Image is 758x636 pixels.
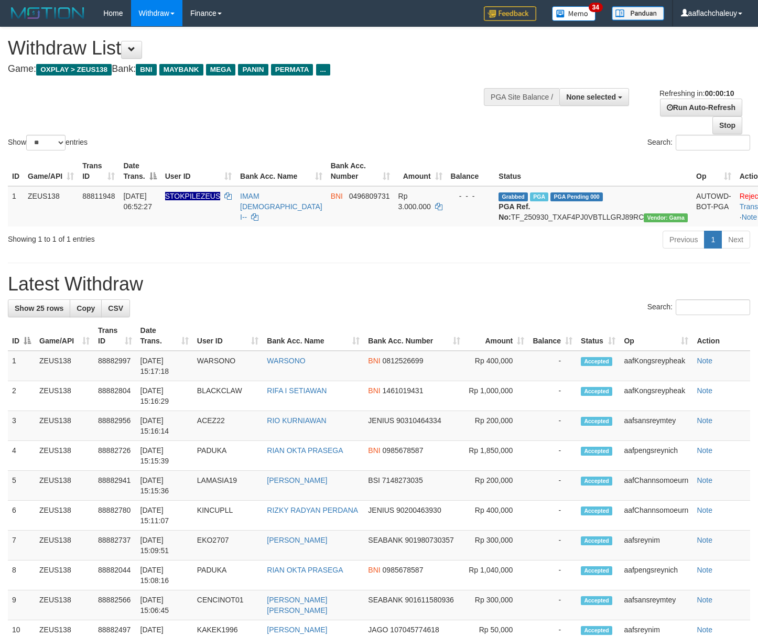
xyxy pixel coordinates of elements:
[697,416,712,425] a: Note
[589,3,603,12] span: 34
[697,626,712,634] a: Note
[528,411,577,441] td: -
[8,186,24,227] td: 1
[136,531,193,560] td: [DATE] 15:09:51
[368,476,380,484] span: BSI
[123,192,152,211] span: [DATE] 06:52:27
[405,536,453,544] span: Copy 901980730357 to clipboard
[383,357,424,365] span: Copy 0812526699 to clipboard
[368,506,394,514] span: JENIUS
[8,411,35,441] td: 3
[94,411,136,441] td: 88882956
[24,156,78,186] th: Game/API: activate to sort column ascending
[161,156,236,186] th: User ID: activate to sort column ascending
[327,156,394,186] th: Bank Acc. Number: activate to sort column ascending
[159,64,203,76] span: MAYBANK
[528,560,577,590] td: -
[94,531,136,560] td: 88882737
[368,626,388,634] span: JAGO
[528,590,577,620] td: -
[136,560,193,590] td: [DATE] 15:08:16
[464,531,528,560] td: Rp 300,000
[240,192,322,221] a: IMAM [DEMOGRAPHIC_DATA] I--
[464,471,528,501] td: Rp 200,000
[660,99,742,116] a: Run Auto-Refresh
[382,476,423,484] span: Copy 7148273035 to clipboard
[24,186,78,227] td: ZEUS138
[8,274,750,295] h1: Latest Withdraw
[663,231,705,249] a: Previous
[464,590,528,620] td: Rp 300,000
[26,135,66,150] select: Showentries
[620,321,692,351] th: Op: activate to sort column ascending
[464,441,528,471] td: Rp 1,850,000
[697,596,712,604] a: Note
[94,560,136,590] td: 88882044
[451,191,491,201] div: - - -
[193,471,263,501] td: LAMASIA19
[612,6,664,20] img: panduan.png
[35,441,94,471] td: ZEUS138
[165,192,221,200] span: Nama rekening ada tanda titik/strip, harap diedit
[35,351,94,381] td: ZEUS138
[8,560,35,590] td: 8
[267,446,343,455] a: RIAN OKTA PRASEGA
[368,566,380,574] span: BNI
[136,471,193,501] td: [DATE] 15:15:36
[742,213,757,221] a: Note
[108,304,123,312] span: CSV
[464,321,528,351] th: Amount: activate to sort column ascending
[193,501,263,531] td: KINCUPLL
[94,351,136,381] td: 88882997
[77,304,95,312] span: Copy
[620,351,692,381] td: aafKongsreypheak
[692,156,735,186] th: Op: activate to sort column ascending
[494,186,692,227] td: TF_250930_TXAF4PJ0VBTLLGRJ89RC
[368,446,380,455] span: BNI
[8,351,35,381] td: 1
[712,116,742,134] a: Stop
[136,411,193,441] td: [DATE] 15:16:14
[267,357,305,365] a: WARSONO
[193,351,263,381] td: WARSONO
[581,536,612,545] span: Accepted
[396,416,441,425] span: Copy 90310464334 to clipboard
[35,501,94,531] td: ZEUS138
[364,321,464,351] th: Bank Acc. Number: activate to sort column ascending
[390,626,439,634] span: Copy 107045774618 to clipboard
[193,531,263,560] td: EKO2707
[676,299,750,315] input: Search:
[101,299,130,317] a: CSV
[721,231,750,249] a: Next
[263,321,364,351] th: Bank Acc. Name: activate to sort column ascending
[581,596,612,605] span: Accepted
[644,213,688,222] span: Vendor URL: https://trx31.1velocity.biz
[484,88,559,106] div: PGA Site Balance /
[620,590,692,620] td: aafsansreymtey
[206,64,236,76] span: MEGA
[267,566,343,574] a: RIAN OKTA PRASEGA
[659,89,734,98] span: Refreshing in:
[193,560,263,590] td: PADUKA
[697,566,712,574] a: Note
[35,471,94,501] td: ZEUS138
[692,321,750,351] th: Action
[581,387,612,396] span: Accepted
[331,192,343,200] span: BNI
[36,64,112,76] span: OXPLAY > ZEUS138
[8,441,35,471] td: 4
[94,381,136,411] td: 88882804
[464,381,528,411] td: Rp 1,000,000
[193,411,263,441] td: ACEZ22
[528,531,577,560] td: -
[394,156,447,186] th: Amount: activate to sort column ascending
[35,590,94,620] td: ZEUS138
[530,192,548,201] span: Marked by aafsreyleap
[368,386,380,395] span: BNI
[559,88,629,106] button: None selected
[620,531,692,560] td: aafsreynim
[8,135,88,150] label: Show entries
[136,64,156,76] span: BNI
[577,321,620,351] th: Status: activate to sort column ascending
[620,441,692,471] td: aafpengsreynich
